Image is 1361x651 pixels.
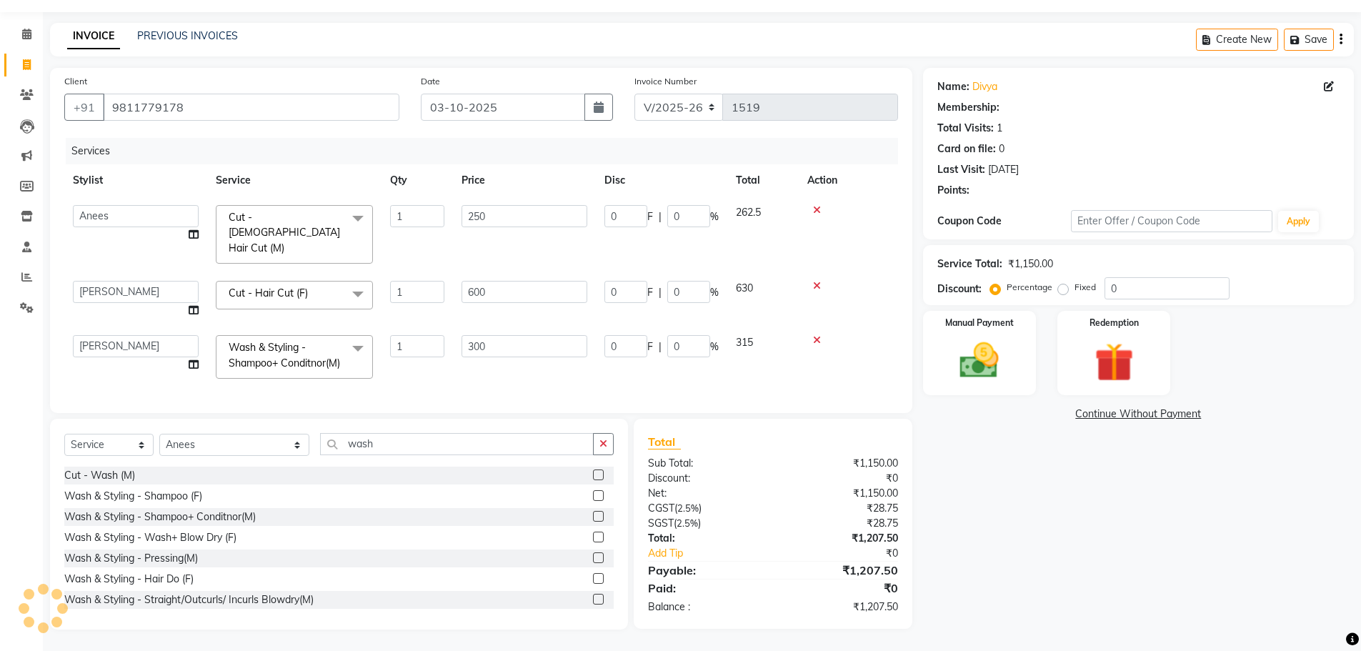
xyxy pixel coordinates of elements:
[937,183,969,198] div: Points:
[710,339,719,354] span: %
[937,162,985,177] div: Last Visit:
[64,510,256,525] div: Wash & Styling - Shampoo+ Conditnor(M)
[937,257,1002,272] div: Service Total:
[637,516,773,531] div: ( )
[727,164,799,197] th: Total
[937,79,969,94] div: Name:
[648,517,674,530] span: SGST
[677,517,698,529] span: 2.5%
[773,562,909,579] div: ₹1,207.50
[340,357,347,369] a: x
[207,164,382,197] th: Service
[453,164,596,197] th: Price
[947,338,1011,383] img: _cash.svg
[999,141,1004,156] div: 0
[773,501,909,516] div: ₹28.75
[64,468,135,483] div: Cut - Wash (M)
[103,94,399,121] input: Search by Name/Mobile/Email/Code
[64,489,202,504] div: Wash & Styling - Shampoo (F)
[773,471,909,486] div: ₹0
[64,530,236,545] div: Wash & Styling - Wash+ Blow Dry (F)
[229,211,340,254] span: Cut - [DEMOGRAPHIC_DATA] Hair Cut (M)
[64,572,194,587] div: Wash & Styling - Hair Do (F)
[799,164,898,197] th: Action
[937,282,982,297] div: Discount:
[64,75,87,88] label: Client
[647,285,653,300] span: F
[972,79,997,94] a: Divya
[637,600,773,615] div: Balance :
[382,164,453,197] th: Qty
[1284,29,1334,51] button: Save
[773,600,909,615] div: ₹1,207.50
[677,502,699,514] span: 2.5%
[773,580,909,597] div: ₹0
[1008,257,1053,272] div: ₹1,150.00
[1278,211,1319,232] button: Apply
[1007,281,1052,294] label: Percentage
[710,285,719,300] span: %
[997,121,1002,136] div: 1
[736,282,753,294] span: 630
[637,546,795,561] a: Add Tip
[648,434,681,449] span: Total
[421,75,440,88] label: Date
[284,242,291,254] a: x
[634,75,697,88] label: Invoice Number
[937,141,996,156] div: Card on file:
[137,29,238,42] a: PREVIOUS INVOICES
[659,285,662,300] span: |
[648,502,674,515] span: CGST
[647,209,653,224] span: F
[659,209,662,224] span: |
[1082,338,1146,387] img: _gift.svg
[637,501,773,516] div: ( )
[773,486,909,501] div: ₹1,150.00
[320,433,594,455] input: Search or Scan
[596,164,727,197] th: Disc
[308,287,314,299] a: x
[637,531,773,546] div: Total:
[637,486,773,501] div: Net:
[67,24,120,49] a: INVOICE
[637,580,773,597] div: Paid:
[1075,281,1096,294] label: Fixed
[945,317,1014,329] label: Manual Payment
[637,471,773,486] div: Discount:
[736,336,753,349] span: 315
[937,121,994,136] div: Total Visits:
[773,456,909,471] div: ₹1,150.00
[710,209,719,224] span: %
[926,407,1351,422] a: Continue Without Payment
[229,287,308,299] span: Cut - Hair Cut (F)
[937,214,1072,229] div: Coupon Code
[796,546,909,561] div: ₹0
[64,551,198,566] div: Wash & Styling - Pressing(M)
[773,531,909,546] div: ₹1,207.50
[647,339,653,354] span: F
[937,100,999,115] div: Membership:
[773,516,909,531] div: ₹28.75
[229,341,340,369] span: Wash & Styling - Shampoo+ Conditnor(M)
[64,592,314,607] div: Wash & Styling - Straight/Outcurls/ Incurls Blowdry(M)
[988,162,1019,177] div: [DATE]
[1090,317,1139,329] label: Redemption
[1071,210,1272,232] input: Enter Offer / Coupon Code
[66,138,909,164] div: Services
[736,206,761,219] span: 262.5
[1196,29,1278,51] button: Create New
[64,94,104,121] button: +91
[637,562,773,579] div: Payable:
[637,456,773,471] div: Sub Total:
[659,339,662,354] span: |
[64,164,207,197] th: Stylist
